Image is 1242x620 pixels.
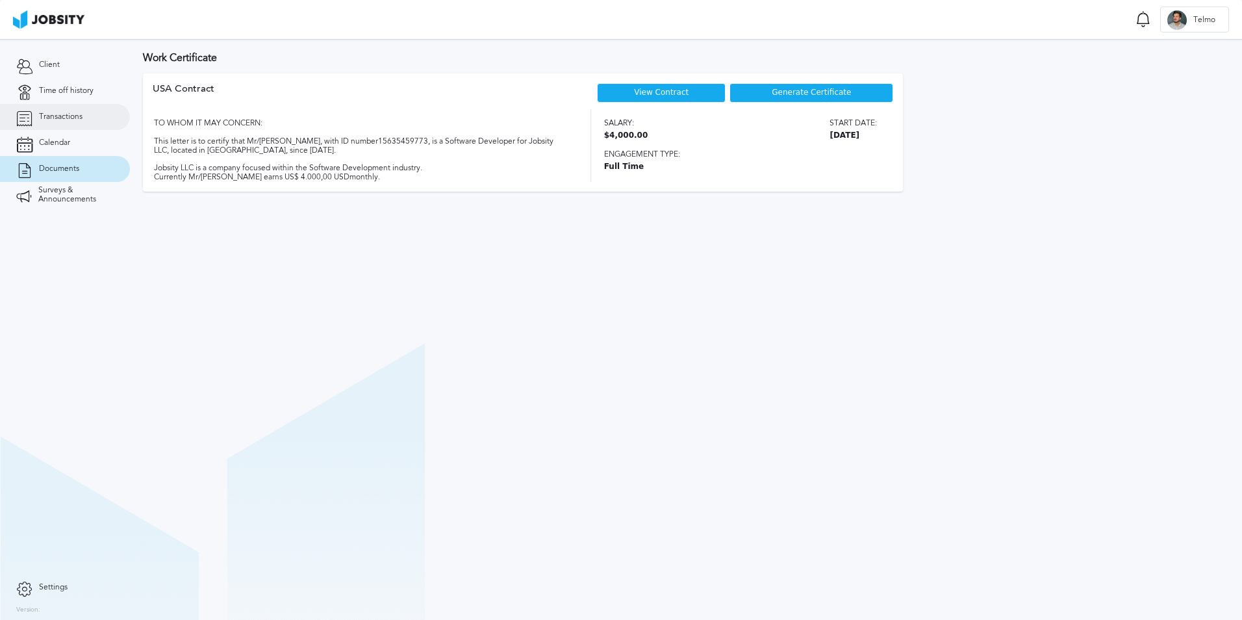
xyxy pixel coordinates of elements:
[604,150,878,159] span: Engagement type:
[39,112,82,122] span: Transactions
[16,606,40,614] label: Version:
[39,138,70,148] span: Calendar
[39,164,79,174] span: Documents
[604,162,878,172] span: Full Time
[39,583,68,592] span: Settings
[1160,6,1229,32] button: TTelmo
[39,86,94,96] span: Time off history
[634,88,689,97] a: View Contract
[772,88,851,97] span: Generate Certificate
[1187,16,1222,25] span: Telmo
[604,131,648,140] span: $4,000.00
[38,186,114,204] span: Surveys & Announcements
[13,10,84,29] img: ab4bad089aa723f57921c736e9817d99.png
[604,119,648,128] span: Salary:
[143,52,1229,64] h3: Work Certificate
[830,119,877,128] span: Start date:
[153,109,568,182] div: TO WHOM IT MAY CONCERN: This letter is to certify that Mr/[PERSON_NAME], with ID number 156354597...
[39,60,60,70] span: Client
[830,131,877,140] span: [DATE]
[1167,10,1187,30] div: T
[153,83,214,109] div: USA Contract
